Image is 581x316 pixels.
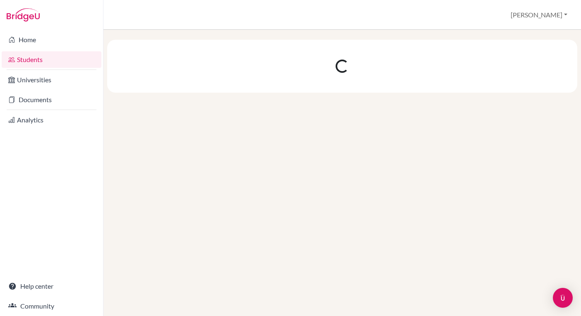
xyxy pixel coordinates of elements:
a: Students [2,51,101,68]
a: Home [2,31,101,48]
button: [PERSON_NAME] [507,7,571,23]
img: Bridge-U [7,8,40,22]
a: Documents [2,91,101,108]
a: Analytics [2,112,101,128]
div: Open Intercom Messenger [553,288,573,308]
a: Universities [2,72,101,88]
a: Help center [2,278,101,294]
a: Community [2,298,101,314]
